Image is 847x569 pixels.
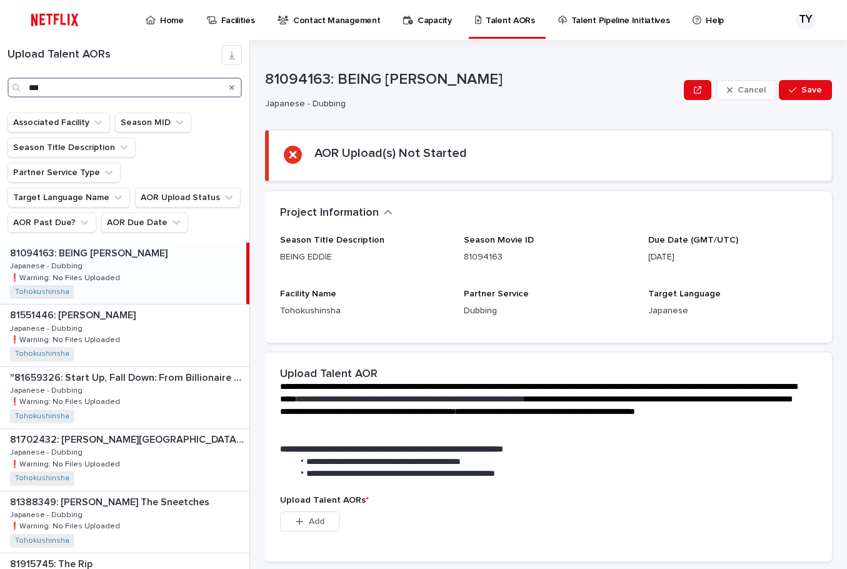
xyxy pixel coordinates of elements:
[280,206,379,220] h2: Project Information
[10,520,123,531] p: ❗️Warning: No Files Uploaded
[10,458,123,469] p: ❗️Warning: No Files Uploaded
[280,511,340,531] button: Add
[464,251,633,264] p: 81094163
[280,496,369,505] span: Upload Talent AORs
[10,307,138,321] p: 81551446: [PERSON_NAME]
[464,290,529,298] span: Partner Service
[464,305,633,318] p: Dubbing
[10,446,85,457] p: Japanese - Dubbing
[10,494,212,508] p: 81388349: [PERSON_NAME] The Sneetches
[280,236,384,244] span: Season Title Description
[8,188,130,208] button: Target Language Name
[10,395,123,406] p: ❗️Warning: No Files Uploaded
[10,259,85,271] p: Japanese - Dubbing
[648,305,817,318] p: Japanese
[10,508,85,520] p: Japanese - Dubbing
[648,251,817,264] p: [DATE]
[464,236,534,244] span: Season Movie ID
[8,78,242,98] input: Search
[8,113,110,133] button: Associated Facility
[738,86,766,94] span: Cancel
[115,113,191,133] button: Season MID
[15,536,69,545] a: Tohokushinsha
[135,188,241,208] button: AOR Upload Status
[796,10,816,30] div: TY
[8,163,121,183] button: Partner Service Type
[10,384,85,395] p: Japanese - Dubbing
[15,350,69,358] a: Tohokushinsha
[15,474,69,483] a: Tohokushinsha
[10,370,247,384] p: "81659326: Start Up, Fall Down: From Billionaire to Convict: Limited Series"
[314,146,467,161] h2: AOR Upload(s) Not Started
[716,80,776,100] button: Cancel
[10,322,85,333] p: Japanese - Dubbing
[280,290,336,298] span: Facility Name
[280,251,449,264] p: BEING EDDIE
[15,412,69,421] a: Tohokushinsha
[265,99,674,109] p: Japanese - Dubbing
[8,138,136,158] button: Season Title Description
[648,290,721,298] span: Target Language
[280,206,393,220] button: Project Information
[779,80,832,100] button: Save
[10,333,123,345] p: ❗️Warning: No Files Uploaded
[10,245,170,259] p: 81094163: BEING [PERSON_NAME]
[8,213,96,233] button: AOR Past Due?
[10,271,123,283] p: ❗️Warning: No Files Uploaded
[8,48,222,62] h1: Upload Talent AORs
[648,236,738,244] span: Due Date (GMT/UTC)
[280,305,449,318] p: Tohokushinsha
[309,517,324,526] span: Add
[101,213,188,233] button: AOR Due Date
[10,431,247,446] p: 81702432: [PERSON_NAME][GEOGRAPHIC_DATA] Trip
[280,368,378,381] h2: Upload Talent AOR
[265,71,679,89] p: 81094163: BEING [PERSON_NAME]
[801,86,822,94] span: Save
[25,8,84,33] img: ifQbXi3ZQGMSEF7WDB7W
[15,288,69,296] a: Tohokushinsha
